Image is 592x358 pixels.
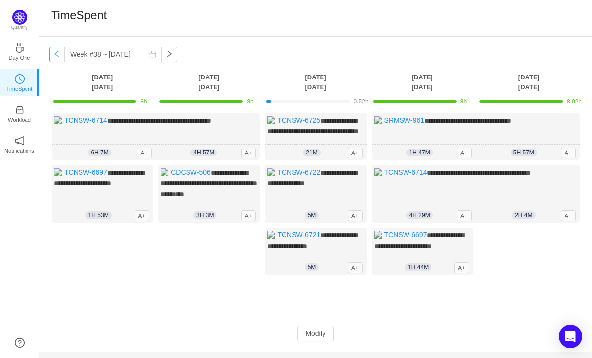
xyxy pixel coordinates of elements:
[348,148,363,158] span: A+
[64,47,162,62] input: Select a week
[561,210,576,221] span: A+
[303,149,320,156] span: 21m
[241,148,256,158] span: A+
[267,116,275,124] img: 10552
[64,168,107,176] a: TCNSW-6697
[4,146,34,155] p: Notifications
[15,136,25,146] i: icon: notification
[135,210,150,221] span: A+
[457,210,472,221] span: A+
[267,231,275,239] img: 10552
[15,139,25,149] a: icon: notificationNotifications
[54,116,62,124] img: 10554
[511,149,537,156] span: 5h 57m
[190,149,217,156] span: 4h 57m
[8,115,31,124] p: Workload
[193,211,216,219] span: 3h 3m
[85,211,112,219] span: 1h 53m
[567,98,582,105] span: 8.02h
[374,116,382,124] img: 10552
[297,326,333,341] button: Modify
[15,43,25,53] i: icon: coffee
[8,53,30,62] p: Day One
[54,168,62,176] img: 10556
[406,149,433,156] span: 1h 47m
[88,149,111,156] span: 6h 7m
[15,338,25,348] a: icon: question-circle
[49,72,156,92] th: [DATE] [DATE]
[384,116,424,124] a: SRMSW-961
[137,148,152,158] span: A+
[241,210,256,221] span: A+
[348,210,363,221] span: A+
[374,168,382,176] img: 10554
[6,84,33,93] p: TimeSpent
[161,168,168,176] img: 10552
[512,211,535,219] span: 2h 4m
[559,325,582,348] div: Open Intercom Messenger
[374,231,382,239] img: 10556
[277,116,320,124] a: TCNSW-6725
[49,47,65,62] button: icon: left
[305,263,319,271] span: 5m
[15,105,25,115] i: icon: inbox
[247,98,253,105] span: 8h
[161,47,177,62] button: icon: right
[476,72,582,92] th: [DATE] [DATE]
[384,168,427,176] a: TCNSW-6714
[262,72,369,92] th: [DATE] [DATE]
[12,10,27,25] img: Quantify
[369,72,476,92] th: [DATE] [DATE]
[384,231,427,239] a: TCNSW-6697
[149,51,156,58] i: icon: calendar
[15,46,25,56] a: icon: coffeeDay One
[460,98,467,105] span: 8h
[15,77,25,87] a: icon: clock-circleTimeSpent
[305,211,319,219] span: 5m
[171,168,211,176] a: CDCSW-506
[156,72,262,92] th: [DATE] [DATE]
[454,262,469,273] span: A+
[561,148,576,158] span: A+
[267,168,275,176] img: 10552
[406,211,433,219] span: 4h 29m
[64,116,107,124] a: TCNSW-6714
[277,231,320,239] a: TCNSW-6721
[11,25,28,31] p: Quantify
[15,108,25,118] a: icon: inboxWorkload
[354,98,369,105] span: 0.52h
[140,98,147,105] span: 8h
[348,262,363,273] span: A+
[277,168,320,176] a: TCNSW-6722
[405,263,431,271] span: 1h 44m
[51,8,107,23] h1: TimeSpent
[457,148,472,158] span: A+
[15,74,25,84] i: icon: clock-circle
